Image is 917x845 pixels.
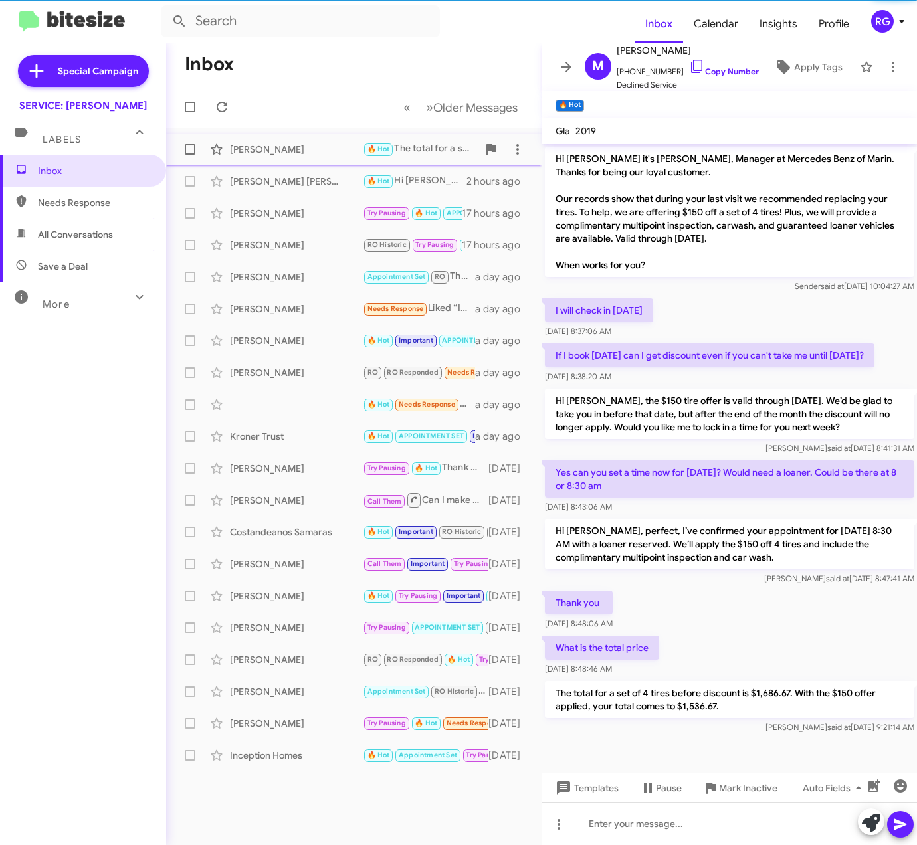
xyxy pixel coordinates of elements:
span: 2019 [575,125,596,137]
span: Try Pausing [367,464,406,472]
span: Needs Response [367,304,424,313]
div: Great! We look forward to seeing you then [363,620,488,635]
span: 🔥 Hot [415,464,437,472]
span: 🔥 Hot [415,719,437,727]
span: RO [367,655,378,664]
div: 17 hours ago [462,238,531,252]
span: 🔥 Hot [415,209,437,217]
a: Inbox [635,5,683,43]
span: « [403,99,411,116]
div: a day ago [475,430,531,443]
div: [DATE] [488,717,531,730]
div: Inception Homes [230,749,363,762]
span: Sender [DATE] 10:04:27 AM [795,281,914,291]
div: a day ago [475,398,531,411]
div: The total for a set of 4 tires before discount is $1,686.67. With the $150 offer applied, your to... [363,141,478,157]
div: Perfect, [PERSON_NAME]. I’ve scheduled you for [DATE] 11:00 AM. This will also lock in the flash ... [363,205,462,221]
span: RO Historic [367,240,407,249]
div: [DATE] [488,462,531,475]
div: [PERSON_NAME] [230,334,363,347]
span: Save a Deal [38,260,88,273]
input: Search [161,5,440,37]
span: RO Historic [435,687,474,696]
span: Try Pausing [367,623,406,632]
span: Gla [556,125,570,137]
div: [PERSON_NAME] [230,589,363,603]
span: Apply Tags [794,55,843,79]
span: said at [821,281,844,291]
div: Can I make an appointment for you ? [363,492,488,508]
span: 🔥 Hot [367,432,390,440]
div: [PERSON_NAME] [230,685,363,698]
span: [DATE] 8:37:06 AM [545,326,611,336]
span: Needs Response [447,368,504,377]
span: Templates [553,776,619,800]
div: Great [363,715,488,731]
span: [DATE] 8:43:06 AM [545,502,612,512]
span: Declined Service [617,78,759,92]
span: APPOINTMENT SET [415,623,480,632]
span: [DATE] 8:38:20 AM [545,371,611,381]
nav: Page navigation example [396,94,526,121]
span: Appointment Set [367,272,426,281]
span: Call Them [367,497,402,506]
span: M [592,56,604,77]
span: Important [399,527,433,536]
div: Yes - thank you [363,365,475,380]
button: Mark Inactive [692,776,788,800]
small: 🔥 Hot [556,100,584,112]
span: Try Pausing [415,240,454,249]
div: [DATE] [488,749,531,762]
span: Important [472,432,507,440]
div: [DATE] [488,621,531,634]
span: said at [826,573,849,583]
div: Sounds good! [363,652,488,667]
div: a day ago [475,334,531,347]
button: Auto Fields [792,776,877,800]
span: 🔥 Hot [367,145,390,153]
a: Special Campaign [18,55,149,87]
div: [PERSON_NAME] [230,302,363,316]
div: a day ago [475,366,531,379]
span: Important [399,336,433,345]
span: Try Pausing [479,655,518,664]
span: More [43,298,70,310]
span: Needs Response [447,719,503,727]
span: Needs Response [38,196,151,209]
p: Hi [PERSON_NAME], the $150 tire offer is valid through [DATE]. We’d be glad to take you in before... [545,389,914,439]
span: 🔥 Hot [367,336,390,345]
span: Important [447,591,481,600]
div: [PERSON_NAME] [230,462,363,475]
span: [DATE] 8:48:06 AM [545,618,613,628]
div: [DATE] [488,589,531,603]
div: [PERSON_NAME] [230,557,363,571]
span: Try Pausing [454,559,492,568]
div: [DATE] [488,494,531,507]
div: I went ahead and checked your service history, and it’s been over 12 months since your last visit... [363,684,488,699]
span: [PERSON_NAME] [DATE] 8:41:31 AM [765,443,914,453]
span: [DATE] 8:48:46 AM [545,664,612,674]
div: [PERSON_NAME] [230,494,363,507]
span: » [426,99,433,116]
span: Profile [808,5,860,43]
div: Đã thích “You're welcome! If you need anything else , just let me know. Have a great day!” [363,747,488,763]
div: [PERSON_NAME] [230,366,363,379]
span: Try Pausing [399,591,437,600]
div: Costandeanos Samaras [230,525,363,539]
div: [PERSON_NAME] [230,717,363,730]
button: Pause [629,776,692,800]
div: 17 hours ago [462,207,531,220]
div: [DATE] [488,653,531,666]
p: I will check in [DATE] [545,298,653,322]
div: Kroner Trust [230,430,363,443]
div: SERVICE: [PERSON_NAME] [19,99,147,112]
span: APPOINTMENT SET [447,209,512,217]
span: said at [827,443,851,453]
h1: Inbox [185,54,234,75]
div: [DATE] [488,685,531,698]
span: Call Them [367,559,402,568]
div: 2 hours ago [466,175,531,188]
span: Labels [43,134,81,145]
span: RO Responded [387,368,438,377]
